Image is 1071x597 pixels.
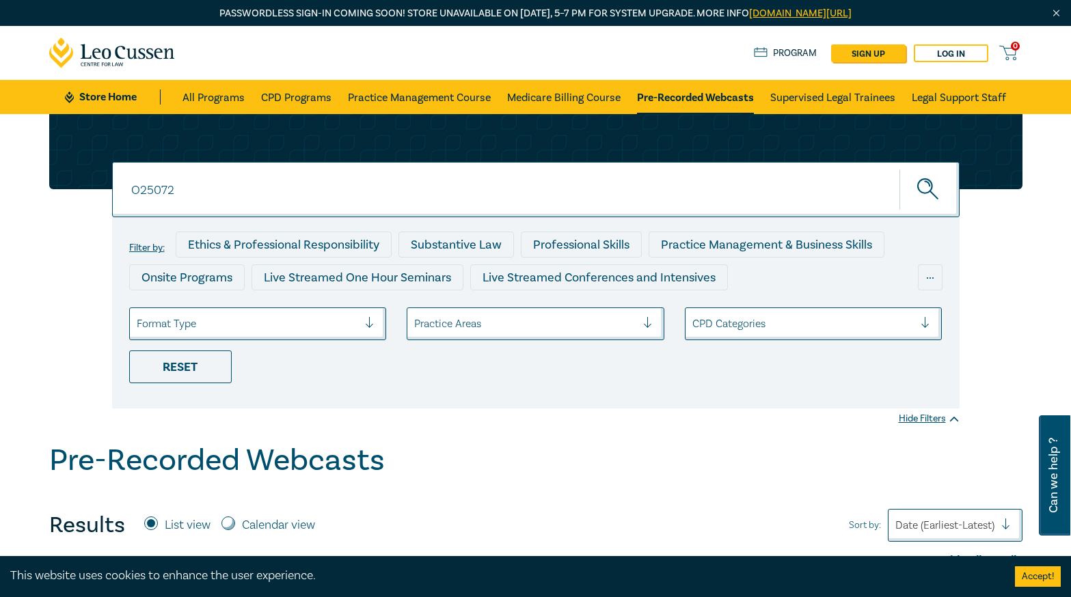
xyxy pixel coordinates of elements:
[129,264,245,290] div: Onsite Programs
[849,518,881,533] span: Sort by:
[49,6,1022,21] p: Passwordless sign-in coming soon! Store unavailable on [DATE], 5–7 PM for system upgrade. More info
[517,297,666,323] div: 10 CPD Point Packages
[242,516,315,534] label: Calendar view
[692,316,695,331] input: select
[49,443,385,478] h1: Pre-Recorded Webcasts
[49,552,1022,570] div: Hide All Details
[261,80,331,114] a: CPD Programs
[895,518,898,533] input: Sort by
[1050,8,1062,19] img: Close
[129,350,232,383] div: Reset
[348,80,491,114] a: Practice Management Course
[129,297,346,323] div: Live Streamed Practical Workshops
[470,264,728,290] div: Live Streamed Conferences and Intensives
[831,44,906,62] a: sign up
[912,80,1006,114] a: Legal Support Staff
[10,567,994,585] div: This website uses cookies to enhance the user experience.
[637,80,754,114] a: Pre-Recorded Webcasts
[1047,424,1060,527] span: Can we help ?
[1015,566,1061,587] button: Accept cookies
[137,316,139,331] input: select
[1011,42,1020,51] span: 0
[414,316,417,331] input: select
[649,232,884,258] div: Practice Management & Business Skills
[176,232,392,258] div: Ethics & Professional Responsibility
[914,44,988,62] a: Log in
[507,80,621,114] a: Medicare Billing Course
[49,512,125,539] h4: Results
[252,264,463,290] div: Live Streamed One Hour Seminars
[129,242,165,253] label: Filter by:
[398,232,514,258] div: Substantive Law
[770,80,895,114] a: Supervised Legal Trainees
[521,232,642,258] div: Professional Skills
[749,7,852,20] a: [DOMAIN_NAME][URL]
[182,80,245,114] a: All Programs
[899,412,960,426] div: Hide Filters
[112,162,960,217] input: Search for a program title, program description or presenter name
[353,297,510,323] div: Pre-Recorded Webcasts
[65,89,160,105] a: Store Home
[673,297,799,323] div: National Programs
[918,264,943,290] div: ...
[754,46,817,61] a: Program
[165,516,211,534] label: List view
